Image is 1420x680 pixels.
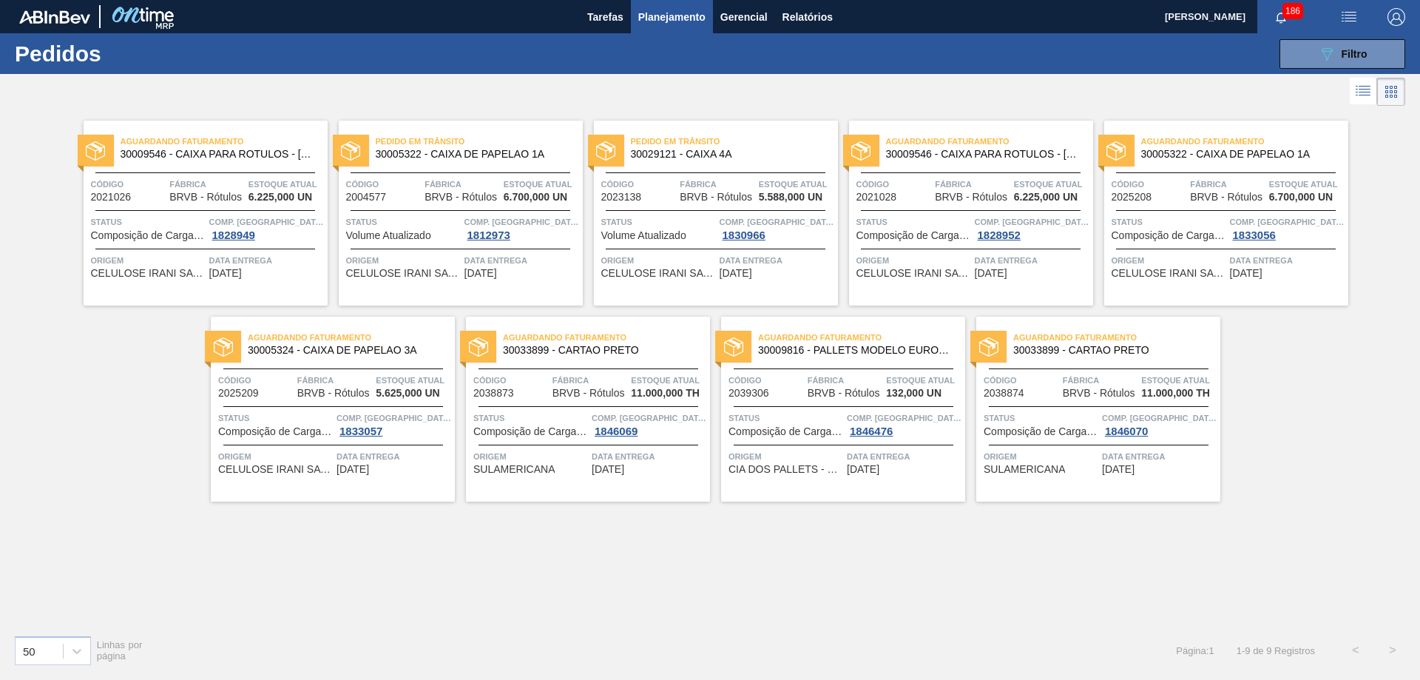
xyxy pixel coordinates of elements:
a: Comp. [GEOGRAPHIC_DATA]1812973 [464,215,579,241]
span: Composição de Carga Aceita [1112,230,1226,241]
span: Origem [984,449,1098,464]
div: 1828949 [209,229,258,241]
span: 30005322 - CAIXA DE PAPELAO 1A [376,149,571,160]
span: Aguardando Faturamento [886,134,1093,149]
span: Planejamento [638,8,706,26]
a: Comp. [GEOGRAPHIC_DATA]1833057 [337,411,451,437]
span: Origem [1112,253,1226,268]
span: Aguardando Faturamento [1141,134,1348,149]
div: 50 [23,644,35,657]
span: Estoque atual [631,373,706,388]
span: Data entrega [464,253,579,268]
span: Data entrega [592,449,706,464]
span: CELULOSE IRANI SA - INDAIATUBA (SP) [1112,268,1226,279]
span: Tarefas [587,8,623,26]
div: 1830966 [720,229,768,241]
span: Aguardando Faturamento [758,330,965,345]
span: 2021028 [856,192,897,203]
span: Linhas por página [97,639,143,662]
span: Código [473,373,549,388]
img: status [1106,141,1126,161]
span: 186 [1282,3,1303,19]
span: 2039306 [728,388,769,399]
span: 1 - 9 de 9 Registros [1237,645,1315,656]
span: Data entrega [337,449,451,464]
span: Código [1112,177,1187,192]
a: statusPedido em Trânsito30029121 - CAIXA 4ACódigo2023138FábricaBRVB - RótulosEstoque atual5.588,0... [583,121,838,306]
span: 30005322 - CAIXA DE PAPELAO 1A [1141,149,1336,160]
a: Comp. [GEOGRAPHIC_DATA]1830966 [720,215,834,241]
div: 1833056 [1230,229,1279,241]
img: TNhmsLtSVTkK8tSr43FrP2fwEKptu5GPRR3wAAAABJRU5ErkJggg== [19,10,90,24]
span: Status [728,411,843,425]
span: Código [218,373,294,388]
span: 2025208 [1112,192,1152,203]
span: 17/10/2025 [1102,464,1135,475]
img: status [86,141,105,161]
a: Comp. [GEOGRAPHIC_DATA]1846070 [1102,411,1217,437]
a: statusAguardando Faturamento30009546 - CAIXA PARA ROTULOS - [GEOGRAPHIC_DATA]Código2021028Fábrica... [838,121,1093,306]
span: 30009546 - CAIXA PARA ROTULOS - ARGENTINA [886,149,1081,160]
span: Origem [601,253,716,268]
span: Volume Atualizado [601,230,686,241]
span: CELULOSE IRANI SA - INDAIATUBA (SP) [856,268,971,279]
span: Comp. Carga [464,215,579,229]
span: Origem [473,449,588,464]
span: Relatórios [782,8,833,26]
span: Volume Atualizado [346,230,431,241]
span: Código [728,373,804,388]
span: Página : 1 [1176,645,1214,656]
a: statusAguardando Faturamento30033899 - CARTAO PRETOCódigo2038873FábricaBRVB - RótulosEstoque atua... [455,317,710,502]
span: Estoque atual [376,373,451,388]
span: Código [601,177,677,192]
span: 20/09/2025 [464,268,497,279]
span: BRVB - Rótulos [425,192,497,203]
span: 21/09/2025 [720,268,752,279]
span: Código [91,177,166,192]
span: BRVB - Rótulos [169,192,242,203]
div: Visão em Cards [1377,78,1405,106]
span: Estoque atual [1269,177,1345,192]
span: Aguardando Faturamento [248,330,455,345]
span: Aguardando Faturamento [121,134,328,149]
a: Comp. [GEOGRAPHIC_DATA]1828952 [975,215,1089,241]
span: 2021026 [91,192,132,203]
span: Composição de Carga Aceita [856,230,971,241]
span: Fábrica [297,373,373,388]
div: 1846476 [847,425,896,437]
span: 01/10/2025 [1230,268,1262,279]
img: status [851,141,870,161]
a: statusAguardando Faturamento30005324 - CAIXA DE PAPELAO 3ACódigo2025209FábricaBRVB - RótulosEstoq... [200,317,455,502]
span: Fábrica [935,177,1010,192]
span: Código [984,373,1059,388]
span: BRVB - Rótulos [552,388,625,399]
span: 2038873 [473,388,514,399]
span: Comp. Carga [337,411,451,425]
span: Fábrica [1063,373,1138,388]
span: BRVB - Rótulos [808,388,880,399]
span: 6.225,000 UN [1014,192,1078,203]
span: 6.700,000 UN [504,192,567,203]
a: Comp. [GEOGRAPHIC_DATA]1833056 [1230,215,1345,241]
span: 11.000,000 TH [631,388,700,399]
button: < [1337,632,1374,669]
span: 5.625,000 UN [376,388,439,399]
span: Origem [91,253,206,268]
span: Composição de Carga Aceita [728,426,843,437]
div: 1812973 [464,229,513,241]
span: 11.000,000 TH [1141,388,1210,399]
span: CIA DOS PALLETS - MOGI GUAÇU (SP) [728,464,843,475]
span: Data entrega [847,449,961,464]
span: Data entrega [1102,449,1217,464]
img: status [341,141,360,161]
span: Aguardando Faturamento [1013,330,1220,345]
span: BRVB - Rótulos [680,192,752,203]
div: 1846069 [592,425,640,437]
span: 2004577 [346,192,387,203]
span: Data entrega [209,253,324,268]
div: 1833057 [337,425,385,437]
span: BRVB - Rótulos [935,192,1007,203]
span: 09/10/2025 [847,464,879,475]
span: Origem [346,253,461,268]
span: 5.588,000 UN [759,192,822,203]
